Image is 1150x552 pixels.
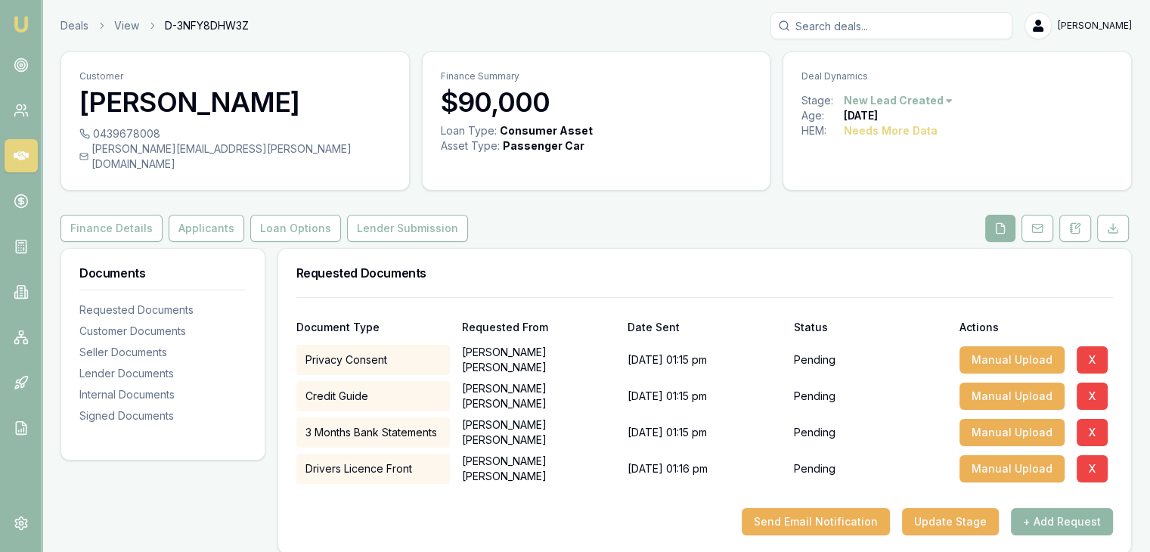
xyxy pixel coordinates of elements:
p: Pending [793,425,835,440]
div: Lender Documents [79,366,246,381]
div: Actions [959,322,1113,333]
button: Manual Upload [959,455,1065,482]
h3: Requested Documents [296,267,1113,279]
div: Needs More Data [844,123,938,138]
div: Document Type [296,322,450,333]
p: Finance Summary [441,70,752,82]
button: Lender Submission [347,215,468,242]
button: X [1077,346,1108,374]
button: Manual Upload [959,383,1065,410]
h3: [PERSON_NAME] [79,87,391,117]
button: + Add Request [1011,508,1113,535]
div: [DATE] 01:16 pm [628,454,781,484]
a: View [114,18,139,33]
button: Applicants [169,215,244,242]
p: Pending [793,352,835,367]
button: Update Stage [902,508,999,535]
div: [DATE] 01:15 pm [628,345,781,375]
div: Credit Guide [296,381,450,411]
button: Finance Details [60,215,163,242]
h3: Documents [79,267,246,279]
p: Customer [79,70,391,82]
div: [PERSON_NAME][EMAIL_ADDRESS][PERSON_NAME][DOMAIN_NAME] [79,141,391,172]
a: Loan Options [247,215,344,242]
div: Passenger Car [503,138,584,154]
button: Loan Options [250,215,341,242]
span: D-3NFY8DHW3Z [165,18,249,33]
div: Consumer Asset [500,123,593,138]
span: [PERSON_NAME] [1058,20,1132,32]
div: Stage: [801,93,844,108]
p: [PERSON_NAME] [PERSON_NAME] [462,381,615,411]
button: Send Email Notification [742,508,890,535]
div: Requested From [462,322,615,333]
a: Lender Submission [344,215,471,242]
button: X [1077,419,1108,446]
div: Customer Documents [79,324,246,339]
p: [PERSON_NAME] [PERSON_NAME] [462,454,615,484]
div: Seller Documents [79,345,246,360]
button: New Lead Created [844,93,954,108]
div: Signed Documents [79,408,246,423]
button: Manual Upload [959,346,1065,374]
div: Internal Documents [79,387,246,402]
p: [PERSON_NAME] [PERSON_NAME] [462,417,615,448]
h3: $90,000 [441,87,752,117]
img: emu-icon-u.png [12,15,30,33]
div: Drivers Licence Front [296,454,450,484]
div: Asset Type : [441,138,500,154]
div: [DATE] [844,108,878,123]
a: Applicants [166,215,247,242]
button: X [1077,455,1108,482]
a: Finance Details [60,215,166,242]
p: Pending [793,389,835,404]
div: Age: [801,108,844,123]
button: Manual Upload [959,419,1065,446]
nav: breadcrumb [60,18,249,33]
div: Privacy Consent [296,345,450,375]
div: Status [793,322,947,333]
button: X [1077,383,1108,410]
div: Date Sent [628,322,781,333]
input: Search deals [770,12,1012,39]
p: [PERSON_NAME] [PERSON_NAME] [462,345,615,375]
div: [DATE] 01:15 pm [628,417,781,448]
div: HEM: [801,123,844,138]
div: Requested Documents [79,302,246,318]
a: Deals [60,18,88,33]
div: 3 Months Bank Statements [296,417,450,448]
p: Deal Dynamics [801,70,1113,82]
div: Loan Type: [441,123,497,138]
div: 0439678008 [79,126,391,141]
p: Pending [793,461,835,476]
div: [DATE] 01:15 pm [628,381,781,411]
